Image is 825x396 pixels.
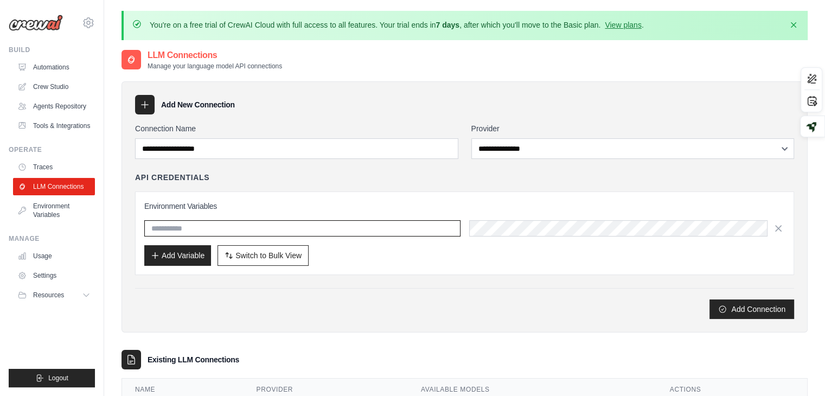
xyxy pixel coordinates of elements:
[13,59,95,76] a: Automations
[13,158,95,176] a: Traces
[436,21,459,29] strong: 7 days
[13,247,95,265] a: Usage
[9,46,95,54] div: Build
[13,197,95,223] a: Environment Variables
[135,172,209,183] h4: API Credentials
[471,123,795,134] label: Provider
[13,117,95,135] a: Tools & Integrations
[13,267,95,284] a: Settings
[9,369,95,387] button: Logout
[48,374,68,382] span: Logout
[144,245,211,266] button: Add Variable
[9,234,95,243] div: Manage
[13,178,95,195] a: LLM Connections
[709,299,794,319] button: Add Connection
[144,201,785,212] h3: Environment Variables
[9,15,63,31] img: Logo
[150,20,644,30] p: You're on a free trial of CrewAI Cloud with full access to all features. Your trial ends in , aft...
[13,98,95,115] a: Agents Repository
[13,286,95,304] button: Resources
[135,123,458,134] label: Connection Name
[161,99,235,110] h3: Add New Connection
[605,21,641,29] a: View plans
[148,354,239,365] h3: Existing LLM Connections
[9,145,95,154] div: Operate
[13,78,95,95] a: Crew Studio
[33,291,64,299] span: Resources
[218,245,309,266] button: Switch to Bulk View
[148,62,282,71] p: Manage your language model API connections
[148,49,282,62] h2: LLM Connections
[235,250,302,261] span: Switch to Bulk View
